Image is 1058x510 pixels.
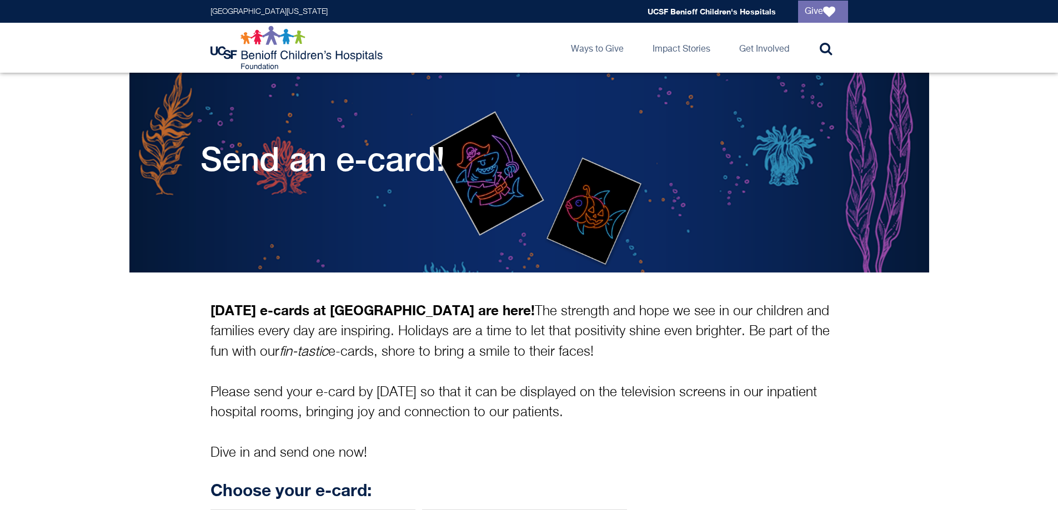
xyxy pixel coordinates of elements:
[210,302,535,318] strong: [DATE] e-cards at [GEOGRAPHIC_DATA] are here!
[730,23,798,73] a: Get Involved
[210,480,372,500] strong: Choose your e-card:
[798,1,848,23] a: Give
[648,7,776,16] a: UCSF Benioff Children's Hospitals
[210,26,385,70] img: Logo for UCSF Benioff Children's Hospitals Foundation
[210,8,328,16] a: [GEOGRAPHIC_DATA][US_STATE]
[200,139,445,178] h1: Send an e-card!
[210,300,848,463] p: The strength and hope we see in our children and families every day are inspiring. Holidays are a...
[562,23,633,73] a: Ways to Give
[644,23,719,73] a: Impact Stories
[279,345,328,358] i: fin-tastic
